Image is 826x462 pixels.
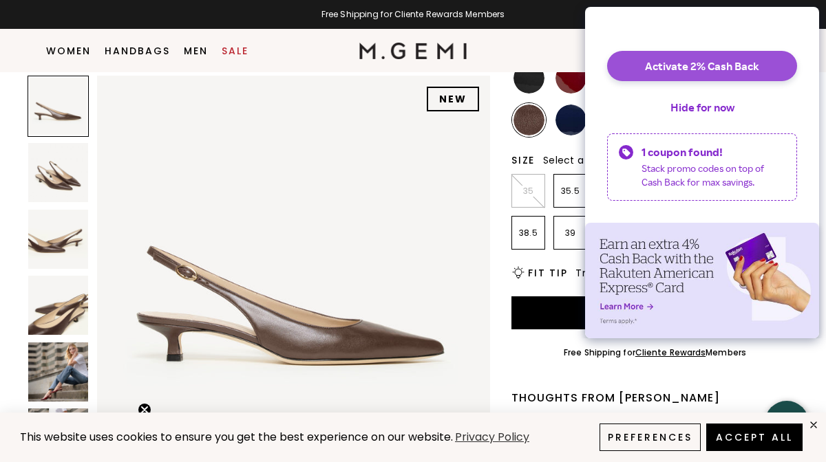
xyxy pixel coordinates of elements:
img: The Lisinda [28,276,88,335]
p: 35.5 [554,186,586,197]
img: The Lisinda [28,143,88,203]
img: The Lisinda [28,342,88,401]
img: Black Patent [513,63,544,93]
div: close [808,419,819,430]
h2: Size [511,155,535,166]
p: 39 [554,228,586,239]
span: True to size [575,266,633,280]
p: 35 [512,186,544,197]
img: Navy Patent [555,104,586,135]
img: Chocolate Nappa [513,104,544,135]
a: Sale [222,45,248,56]
a: Privacy Policy (opens in a new tab) [453,429,531,446]
button: Close teaser [138,403,151,417]
img: Ruby Red Patent [555,63,586,93]
button: Add to Bag [511,296,798,329]
div: NEW [427,87,479,111]
a: Women [46,45,91,56]
a: Handbags [105,45,170,56]
button: Preferences [600,423,701,451]
a: Men [184,45,208,56]
img: The Lisinda [28,209,88,269]
p: 38.5 [512,228,544,239]
div: Thoughts from [PERSON_NAME] [511,390,798,406]
div: Free Shipping for Members [564,347,746,358]
h2: Fit Tip [528,267,567,278]
span: This website uses cookies to ensure you get the best experience on our website. [20,429,453,445]
span: Select a size [543,153,605,167]
img: M.Gemi [359,43,467,59]
button: Accept All [706,423,803,451]
a: Cliente Rewards [635,346,706,358]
